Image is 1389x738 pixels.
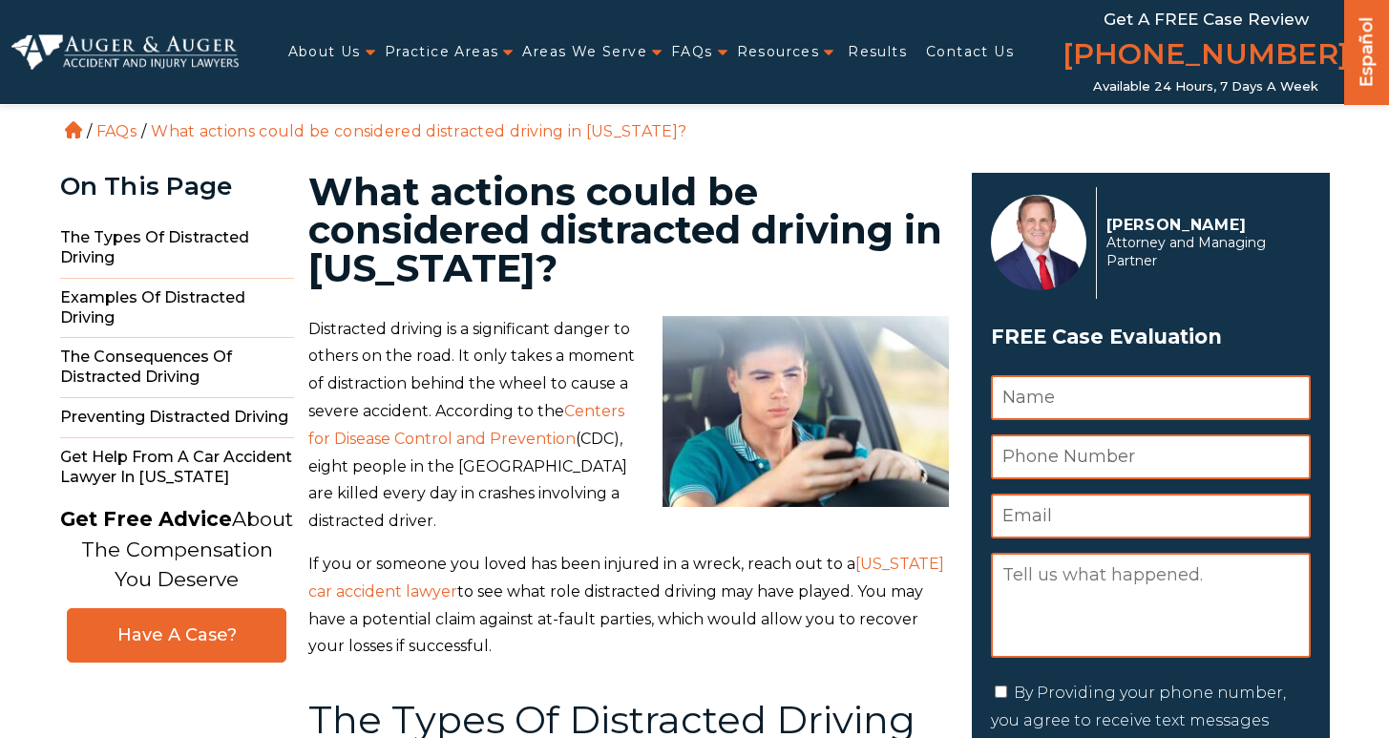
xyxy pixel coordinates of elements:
p: [PERSON_NAME] [1106,216,1300,234]
a: Have A Case? [67,608,286,663]
a: FAQs [671,32,713,72]
a: Centers for Disease Control and Prevention [308,402,624,448]
p: About The Compensation You Deserve [60,504,293,595]
a: FAQs [96,122,137,140]
span: The Types of Distracted Driving [60,219,294,279]
img: Herbert Auger [991,195,1086,290]
span: Get Help From a Car Accident Lawyer in [US_STATE] [60,438,294,497]
a: Areas We Serve [522,32,647,72]
li: What actions could be considered distracted driving in [US_STATE]? [146,122,691,140]
img: distracted driving in north carolina [663,316,949,507]
h1: What actions could be considered distracted driving in [US_STATE]? [308,173,949,287]
span: FREE Case Evaluation [991,319,1311,355]
a: Results [848,32,907,72]
strong: Get Free Advice [60,507,232,531]
a: About Us [288,32,361,72]
span: Have A Case? [87,624,266,646]
span: to see what role distracted driving may have played. You may have a potential claim against at-fa... [308,582,923,656]
span: Attorney and Managing Partner [1106,234,1300,270]
a: [PHONE_NUMBER] [1063,33,1349,79]
span: Examples of Distracted Driving [60,279,294,339]
span: The Consequences of Distracted Driving [60,338,294,398]
span: Distracted driving is a significant danger to others on the road. It only takes a moment of distr... [308,320,635,420]
input: Email [991,494,1311,538]
span: Preventing Distracted Driving [60,398,294,438]
a: Home [65,121,82,138]
input: Phone Number [991,434,1311,479]
span: If you or someone you loved has been injured in a wreck, reach out to a [308,555,855,573]
input: Name [991,375,1311,420]
span: Available 24 Hours, 7 Days a Week [1093,79,1318,95]
a: Resources [737,32,820,72]
a: Contact Us [926,32,1014,72]
span: Get a FREE Case Review [1104,10,1309,29]
a: [US_STATE] car accident lawyer [308,555,944,601]
div: On This Page [60,173,294,200]
a: Practice Areas [385,32,499,72]
img: Auger & Auger Accident and Injury Lawyers Logo [11,34,239,69]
